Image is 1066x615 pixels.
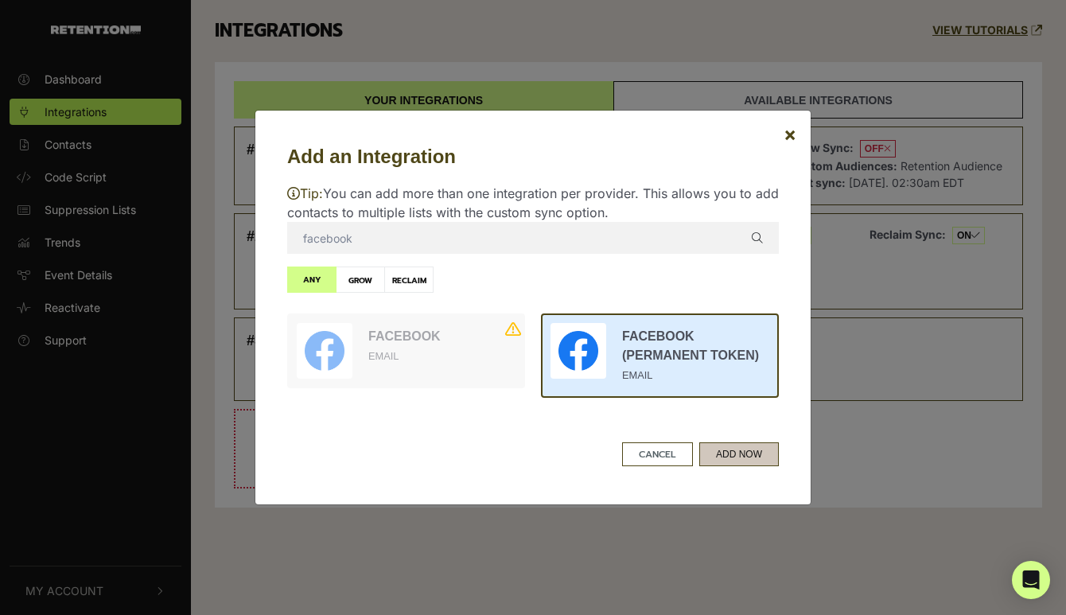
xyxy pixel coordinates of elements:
span: Tip: [287,185,323,201]
button: Close [771,112,809,157]
div: Facebook [368,323,515,369]
h5: Add an Integration [287,142,779,171]
p: You can add more than one integration per provider. This allows you to add contacts to multiple l... [287,184,779,222]
label: RECLAIM [384,267,434,293]
div: Open Intercom Messenger [1012,561,1050,599]
button: CANCEL [622,442,693,466]
img: Facebook [305,331,344,371]
button: ADD NOW [699,442,779,466]
label: ANY [287,267,337,293]
label: GROW [336,267,385,293]
span: × [784,123,796,146]
input: Search integrations [287,222,779,254]
small: EMAIL [368,350,399,362]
